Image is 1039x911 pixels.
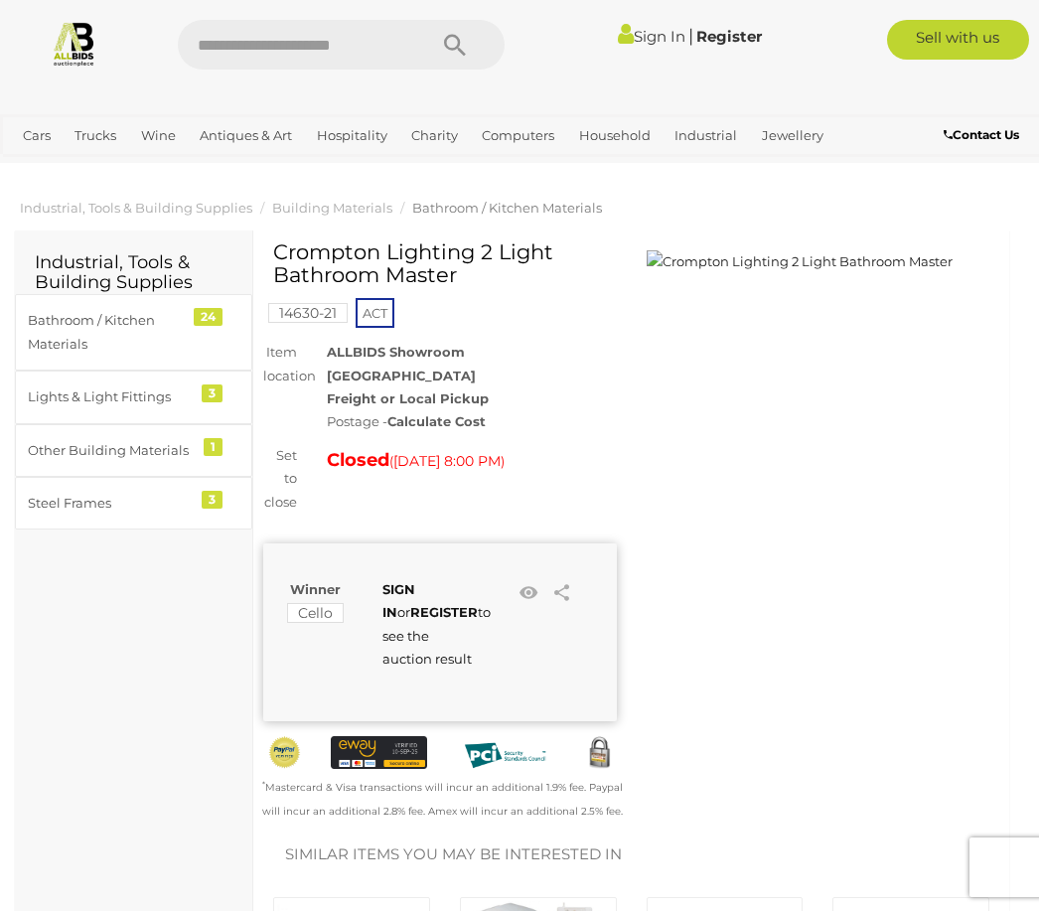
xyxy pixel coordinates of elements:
b: Winner [290,581,341,597]
a: Register [696,27,762,46]
mark: 14630-21 [268,303,348,323]
a: Contact Us [944,124,1024,146]
div: Set to close [248,444,312,514]
a: Lights & Light Fittings 3 [15,371,252,423]
span: ( ) [389,453,505,469]
a: Computers [474,119,562,152]
a: Sell with us [887,20,1029,60]
b: Contact Us [944,127,1019,142]
a: Sign In [618,27,685,46]
a: Antiques & Art [192,119,300,152]
a: Household [571,119,659,152]
a: Sports [76,152,133,185]
li: Watch this item [514,578,543,608]
a: Charity [403,119,466,152]
img: eWAY Payment Gateway [331,736,427,768]
a: Industrial, Tools & Building Supplies [20,200,252,216]
div: 3 [202,491,223,509]
img: Official PayPal Seal [268,736,301,768]
mark: Cello [287,603,344,623]
div: Bathroom / Kitchen Materials [28,309,192,356]
a: Other Building Materials 1 [15,424,252,477]
span: or to see the auction result [382,581,491,667]
span: [DATE] 8:00 PM [393,452,501,470]
a: Wine [133,119,184,152]
a: Jewellery [754,119,831,152]
img: Allbids.com.au [51,20,97,67]
a: Steel Frames 3 [15,477,252,530]
h1: Crompton Lighting 2 Light Bathroom Master [273,240,612,286]
small: Mastercard & Visa transactions will incur an additional 1.9% fee. Paypal will incur an additional... [262,781,623,817]
a: 14630-21 [268,305,348,321]
img: Crompton Lighting 2 Light Bathroom Master [647,250,1000,273]
a: Building Materials [272,200,392,216]
div: 1 [204,438,223,456]
strong: Calculate Cost [387,413,486,429]
a: REGISTER [410,604,478,620]
div: Other Building Materials [28,439,192,462]
div: Item location [248,341,312,387]
div: 24 [194,308,223,326]
a: Industrial [667,119,745,152]
span: ACT [356,298,394,328]
span: | [688,25,693,47]
h2: Industrial, Tools & Building Supplies [35,253,232,293]
div: Lights & Light Fittings [28,385,192,408]
a: [GEOGRAPHIC_DATA] [142,152,299,185]
a: Bathroom / Kitchen Materials [412,200,602,216]
div: Steel Frames [28,492,192,515]
img: Secured by Rapid SSL [583,736,616,769]
strong: ALLBIDS Showroom [GEOGRAPHIC_DATA] [327,344,476,382]
a: Office [15,152,69,185]
a: Bathroom / Kitchen Materials 24 [15,294,252,371]
button: Search [405,20,505,70]
strong: Closed [327,449,389,471]
div: Postage - [327,410,616,433]
a: Cars [15,119,59,152]
div: 3 [202,384,223,402]
a: Trucks [67,119,124,152]
img: PCI DSS compliant [457,736,553,775]
h2: Similar items you may be interested in [285,846,977,863]
a: SIGN IN [382,581,415,620]
a: Hospitality [309,119,395,152]
strong: Freight or Local Pickup [327,390,489,406]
